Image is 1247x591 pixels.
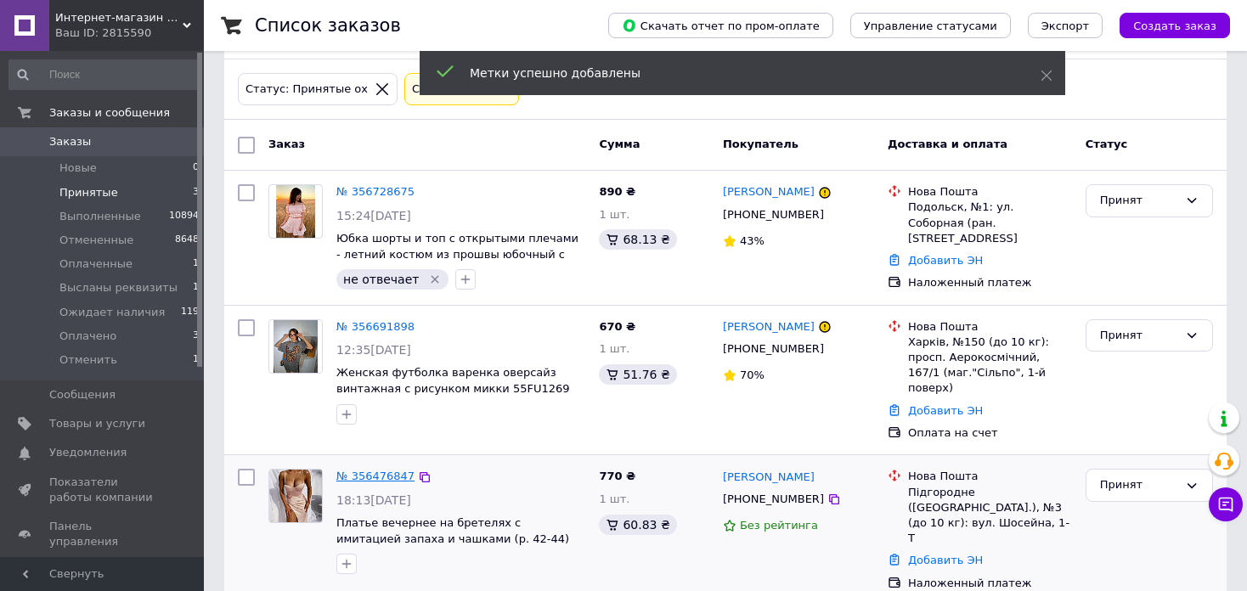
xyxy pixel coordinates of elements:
[336,185,415,198] a: № 356728675
[428,273,442,286] svg: Удалить метку
[599,208,629,221] span: 1 шт.
[268,319,323,374] a: Фото товару
[59,352,117,368] span: Отменить
[268,138,305,150] span: Заказ
[599,492,629,505] span: 1 шт.
[599,470,635,482] span: 770 ₴
[740,519,818,532] span: Без рейтинга
[255,15,401,36] h1: Список заказов
[276,185,316,238] img: Фото товару
[908,425,1072,441] div: Оплата на счет
[49,475,157,505] span: Показатели работы компании
[1086,138,1128,150] span: Статус
[1103,19,1230,31] a: Создать заказ
[599,320,635,333] span: 670 ₴
[336,320,415,333] a: № 356691898
[1133,20,1216,32] span: Создать заказ
[49,445,127,460] span: Уведомления
[336,493,411,507] span: 18:13[DATE]
[8,59,200,90] input: Поиск
[55,10,183,25] span: Интернет-магазин Tvid
[336,470,415,482] a: № 356476847
[599,515,676,535] div: 60.83 ₴
[908,184,1072,200] div: Нова Пошта
[908,200,1072,246] div: Подольск, №1: ул. Соборная (ран. [STREET_ADDRESS]
[1120,13,1230,38] button: Создать заказ
[274,320,317,373] img: Фото товару
[336,209,411,222] span: 15:24[DATE]
[850,13,1011,38] button: Управление статусами
[723,470,815,486] a: [PERSON_NAME]
[336,516,569,560] a: Платье вечернее на бретелях с имитацией запаха и чашками (р. 42-44) 83PL2077
[888,138,1007,150] span: Доставка и оплата
[193,256,199,272] span: 1
[599,229,676,250] div: 68.13 ₴
[49,105,170,121] span: Заказы и сообщения
[723,138,798,150] span: Покупатель
[599,185,635,198] span: 890 ₴
[622,18,820,33] span: Скачать отчет по пром-оплате
[193,160,199,176] span: 0
[723,208,824,221] span: [PHONE_NUMBER]
[336,366,570,395] a: Женская футболка варенка оверсайз винтажная с рисунком микки 55FU1269
[908,485,1072,547] div: Підгородне ([GEOGRAPHIC_DATA].), №3 (до 10 кг): вул. Шосейна, 1-Т
[336,232,578,276] a: Юбка шорты и топ с открытыми плечами - летний костюм из прошвы юбочный с оборкой (р. S, M) 9KO1947
[193,185,199,200] span: 3
[59,160,97,176] span: Новые
[193,329,199,344] span: 3
[908,576,1072,591] div: Наложенный платеж
[864,20,997,32] span: Управление статусами
[1100,192,1178,210] div: Принят
[1100,476,1178,494] div: Принят
[49,519,157,549] span: Панель управления
[193,280,199,295] span: 1
[59,256,133,272] span: Оплаченные
[59,305,165,320] span: Ожидает наличия
[470,65,998,82] div: Метки успешно добавлены
[49,134,91,149] span: Заказы
[181,305,199,320] span: 119
[343,273,419,286] span: не отвечает
[49,416,145,431] span: Товары и услуги
[723,319,815,335] a: [PERSON_NAME]
[740,234,765,247] span: 43%
[908,319,1072,335] div: Нова Пошта
[908,554,983,566] a: Добавить ЭН
[175,233,199,248] span: 8648
[599,342,629,355] span: 1 шт.
[1209,487,1243,521] button: Чат с покупателем
[268,469,323,523] a: Фото товару
[1041,20,1089,32] span: Экспорт
[908,254,983,267] a: Добавить ЭН
[193,352,199,368] span: 1
[599,138,640,150] span: Сумма
[268,184,323,239] a: Фото товару
[49,387,116,402] span: Сообщения
[908,335,1072,397] div: Харків, №150 (до 10 кг): просп. Аерокосмічний, 167/1 (маг."Сільпо", 1-й поверх)
[608,13,833,38] button: Скачать отчет по пром-оплате
[599,364,676,385] div: 51.76 ₴
[269,470,322,522] img: Фото товару
[740,369,765,381] span: 70%
[723,184,815,200] a: [PERSON_NAME]
[55,25,204,41] div: Ваш ID: 2815590
[59,185,118,200] span: Принятые
[723,342,824,355] span: [PHONE_NUMBER]
[723,492,824,505] span: [PHONE_NUMBER]
[908,404,983,417] a: Добавить ЭН
[59,280,178,295] span: Высланы реквизиты
[409,81,493,98] div: Сбросить все
[336,343,411,357] span: 12:35[DATE]
[59,329,116,344] span: Оплачено
[59,233,133,248] span: Отмененные
[59,209,141,224] span: Выполненные
[908,469,1072,484] div: Нова Пошта
[1100,327,1178,345] div: Принят
[169,209,199,224] span: 10894
[908,275,1072,290] div: Наложенный платеж
[242,81,371,98] div: Статус: Принятые ох
[1028,13,1103,38] button: Экспорт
